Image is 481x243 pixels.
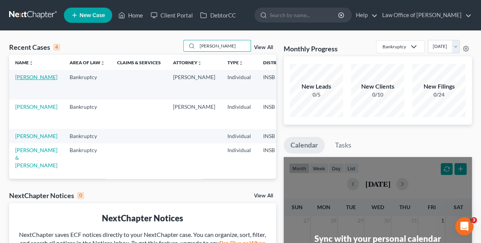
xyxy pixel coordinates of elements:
div: NextChapter Notices [15,212,270,224]
span: 3 [471,217,477,223]
h3: Monthly Progress [284,44,338,53]
input: Search by name... [197,40,251,51]
a: [PERSON_NAME] [15,133,57,139]
i: unfold_more [29,61,33,65]
td: Individual [221,129,257,143]
i: unfold_more [100,61,105,65]
a: Nameunfold_more [15,60,33,65]
div: 0 [77,192,84,199]
div: NextChapter Notices [9,191,84,200]
div: 0/5 [290,91,343,98]
a: DebtorCC [196,8,239,22]
a: Tasks [328,137,358,154]
th: Claims & Services [111,55,167,70]
td: Bankruptcy [63,100,111,129]
div: New Clients [351,82,404,91]
div: 4 [53,44,60,51]
td: Individual [221,100,257,129]
a: Calendar [284,137,325,154]
a: [PERSON_NAME] [15,103,57,110]
a: Help [352,8,378,22]
a: [PERSON_NAME] [15,74,57,80]
td: [PERSON_NAME] [167,100,221,129]
td: Individual [221,70,257,99]
a: Typeunfold_more [227,60,243,65]
td: Bankruptcy [63,70,111,99]
a: [PERSON_NAME] & [PERSON_NAME] [15,147,57,168]
td: INSB [257,143,294,173]
i: unfold_more [197,61,202,65]
iframe: Intercom live chat [455,217,473,235]
a: Area of Lawunfold_more [70,60,105,65]
a: Law Office of [PERSON_NAME] [378,8,471,22]
input: Search by name... [270,8,339,22]
a: Home [114,8,147,22]
div: Bankruptcy [383,43,406,50]
a: Districtunfold_more [263,60,288,65]
td: Individual [221,143,257,173]
div: 0/24 [412,91,465,98]
i: unfold_more [239,61,243,65]
a: View All [254,193,273,199]
a: View All [254,45,273,50]
a: Attorneyunfold_more [173,60,202,65]
td: INSB [257,100,294,129]
div: 0/10 [351,91,404,98]
td: Bankruptcy [63,143,111,173]
td: Bankruptcy [63,129,111,143]
td: INSB [257,129,294,143]
a: Client Portal [147,8,196,22]
td: [PERSON_NAME] [167,70,221,99]
div: New Filings [412,82,465,91]
span: New Case [79,13,105,18]
div: Recent Cases [9,43,60,52]
div: New Leads [290,82,343,91]
td: INSB [257,70,294,99]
